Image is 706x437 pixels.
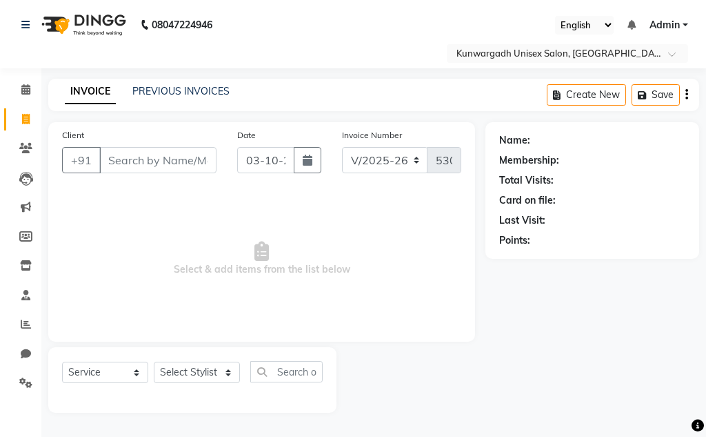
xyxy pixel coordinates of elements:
input: Search or Scan [250,361,323,382]
div: Membership: [499,153,559,168]
div: Total Visits: [499,173,554,188]
button: +91 [62,147,101,173]
b: 08047224946 [152,6,212,44]
label: Invoice Number [342,129,402,142]
a: INVOICE [65,79,116,104]
span: Admin [649,18,680,32]
span: Select & add items from the list below [62,190,461,328]
div: Name: [499,133,530,148]
button: Save [632,84,680,106]
label: Client [62,129,84,142]
img: logo [35,6,130,44]
label: Date [237,129,256,142]
div: Last Visit: [499,213,545,228]
input: Search by Name/Mobile/Email/Code [99,147,216,173]
a: PREVIOUS INVOICES [132,85,230,97]
div: Points: [499,233,530,248]
div: Card on file: [499,193,556,208]
button: Create New [547,84,626,106]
